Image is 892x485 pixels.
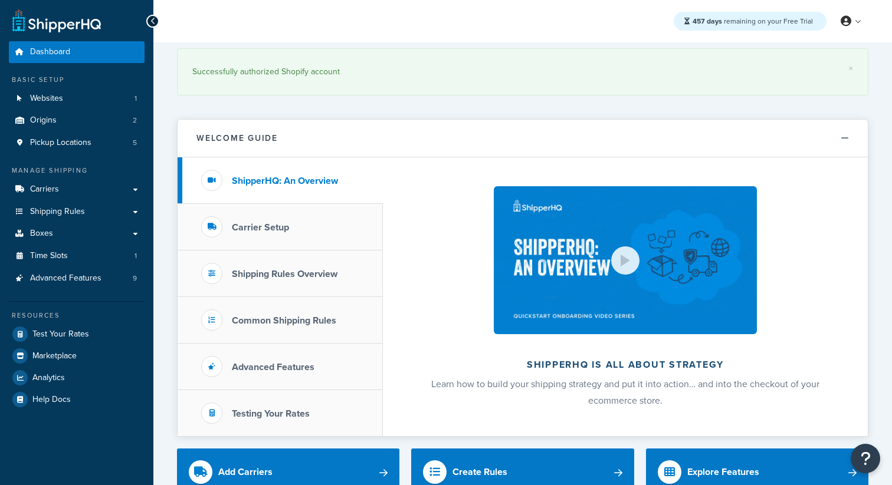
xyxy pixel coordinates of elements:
[9,132,145,154] li: Pickup Locations
[30,251,68,261] span: Time Slots
[32,373,65,383] span: Analytics
[232,176,338,186] h3: ShipperHQ: An Overview
[135,251,137,261] span: 1
[9,268,145,289] li: Advanced Features
[9,311,145,321] div: Resources
[30,138,91,148] span: Pickup Locations
[30,229,53,239] span: Boxes
[687,464,759,480] div: Explore Features
[9,110,145,131] li: Origins
[693,16,813,27] span: remaining on your Free Trial
[414,359,837,370] h2: ShipperHQ is all about strategy
[9,223,145,245] a: Boxes
[196,134,278,143] h2: Welcome Guide
[232,408,310,419] h3: Testing Your Rates
[9,110,145,131] a: Origins2
[9,389,145,410] a: Help Docs
[30,94,63,104] span: Websites
[9,179,145,200] a: Carriers
[452,464,507,480] div: Create Rules
[30,47,70,57] span: Dashboard
[9,345,145,367] a: Marketplace
[30,116,57,126] span: Origins
[9,201,145,223] a: Shipping Rules
[9,245,145,267] li: Time Slots
[848,64,853,73] a: ×
[9,88,145,110] li: Websites
[133,116,137,126] span: 2
[9,166,145,176] div: Manage Shipping
[30,207,85,217] span: Shipping Rules
[9,367,145,388] a: Analytics
[32,329,89,339] span: Test Your Rates
[178,120,868,157] button: Welcome Guide
[30,184,59,194] span: Carriers
[232,269,337,279] h3: Shipping Rules Overview
[9,88,145,110] a: Websites1
[9,132,145,154] a: Pickup Locations5
[9,268,145,289] a: Advanced Features9
[431,377,819,407] span: Learn how to build your shipping strategy and put it into action… and into the checkout of your e...
[9,41,145,63] a: Dashboard
[9,324,145,345] a: Test Your Rates
[32,395,71,405] span: Help Docs
[133,273,137,283] span: 9
[32,351,77,361] span: Marketplace
[192,64,853,80] div: Successfully authorized Shopify account
[494,186,757,334] img: ShipperHQ is all about strategy
[232,315,336,326] h3: Common Shipping Rules
[135,94,137,104] span: 1
[30,273,101,283] span: Advanced Features
[218,464,273,480] div: Add Carriers
[133,138,137,148] span: 5
[851,444,880,473] button: Open Resource Center
[232,222,289,233] h3: Carrier Setup
[9,245,145,267] a: Time Slots1
[9,75,145,85] div: Basic Setup
[693,16,722,27] strong: 457 days
[232,362,314,372] h3: Advanced Features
